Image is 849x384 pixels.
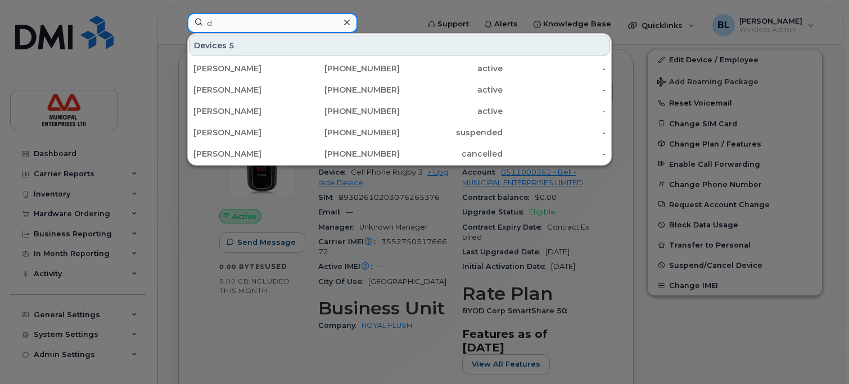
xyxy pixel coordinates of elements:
[503,148,606,159] div: -
[400,63,503,74] div: active
[296,148,399,159] div: [PHONE_NUMBER]
[189,35,610,56] div: Devices
[189,101,610,121] a: [PERSON_NAME][PHONE_NUMBER]active-
[503,106,606,117] div: -
[193,63,296,74] div: [PERSON_NAME]
[503,127,606,138] div: -
[189,80,610,100] a: [PERSON_NAME][PHONE_NUMBER]active-
[296,84,399,95] div: [PHONE_NUMBER]
[193,127,296,138] div: [PERSON_NAME]
[187,13,358,33] input: Find something...
[503,63,606,74] div: -
[400,148,503,159] div: cancelled
[400,127,503,138] div: suspended
[189,144,610,164] a: [PERSON_NAME][PHONE_NUMBER]cancelled-
[296,106,399,117] div: [PHONE_NUMBER]
[296,63,399,74] div: [PHONE_NUMBER]
[229,40,234,51] span: 5
[193,84,296,95] div: [PERSON_NAME]
[400,84,503,95] div: active
[503,84,606,95] div: -
[193,148,296,159] div: [PERSON_NAME]
[400,106,503,117] div: active
[296,127,399,138] div: [PHONE_NUMBER]
[189,58,610,79] a: [PERSON_NAME][PHONE_NUMBER]active-
[193,106,296,117] div: [PERSON_NAME]
[189,122,610,143] a: [PERSON_NAME][PHONE_NUMBER]suspended-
